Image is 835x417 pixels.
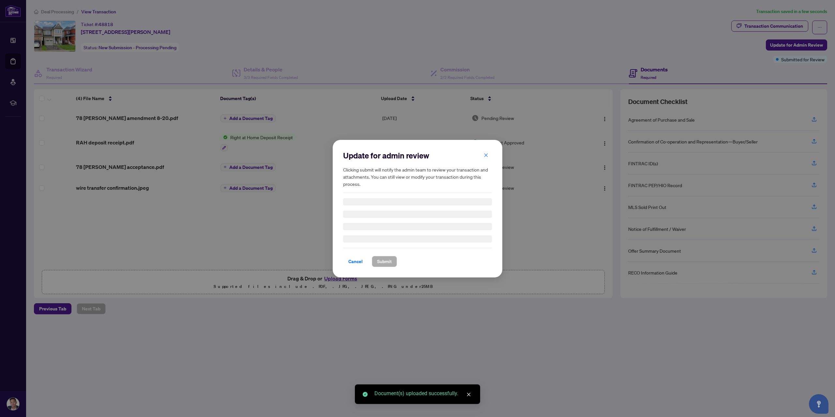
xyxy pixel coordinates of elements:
h5: Clicking submit will notify the admin team to review your transaction and attachments. You can st... [343,166,492,187]
span: Cancel [348,256,363,267]
button: Cancel [343,256,368,267]
button: Open asap [809,394,828,414]
a: Close [465,391,472,398]
div: Document(s) uploaded successfully. [374,390,472,397]
span: close [466,392,471,397]
span: check-circle [363,392,368,397]
h2: Update for admin review [343,150,492,161]
button: Submit [372,256,397,267]
span: close [484,153,488,157]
